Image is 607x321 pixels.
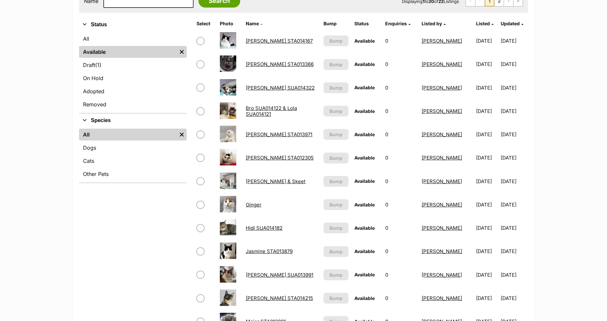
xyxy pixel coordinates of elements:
td: [DATE] [501,53,527,75]
span: Available [354,155,375,160]
td: [DATE] [501,170,527,193]
span: Bump [329,84,343,91]
span: Name [246,21,259,26]
span: Available [354,38,375,44]
a: [PERSON_NAME] [422,131,462,138]
button: Bump [324,35,348,46]
span: Bump [329,61,343,68]
a: [PERSON_NAME] SUA014322 [246,85,315,91]
span: Updated [501,21,520,26]
span: Available [354,178,375,184]
span: Bump [329,248,343,255]
td: 0 [383,193,418,216]
a: [PERSON_NAME] STA014167 [246,38,313,44]
button: Bump [324,59,348,70]
td: 0 [383,123,418,146]
a: Updated [501,21,523,26]
td: [DATE] [501,193,527,216]
span: Listed by [422,21,442,26]
td: 0 [383,170,418,193]
a: [PERSON_NAME] [422,155,462,161]
td: 0 [383,30,418,52]
a: [PERSON_NAME] [422,85,462,91]
td: [DATE] [501,30,527,52]
th: Photo [217,18,243,29]
td: [DATE] [473,146,500,169]
span: Bump [329,295,343,302]
td: [DATE] [473,240,500,263]
span: Bump [329,131,343,138]
td: 0 [383,100,418,122]
a: [PERSON_NAME] [422,202,462,208]
a: [PERSON_NAME] [422,295,462,301]
a: [PERSON_NAME] [422,225,462,231]
th: Bump [321,18,351,29]
a: Other Pets [79,168,187,180]
a: All [79,129,177,140]
th: Status [352,18,382,29]
a: [PERSON_NAME] [422,178,462,184]
span: Available [354,61,375,67]
a: Ginger [246,202,262,208]
span: Listed [476,21,490,26]
td: 0 [383,264,418,286]
span: translation missing: en.admin.listings.index.attributes.enquiries [385,21,407,26]
span: Available [354,202,375,207]
td: [DATE] [501,100,527,122]
button: Bump [324,293,348,304]
span: Available [354,295,375,301]
td: [DATE] [473,123,500,146]
button: Bump [324,82,348,93]
td: 0 [383,217,418,239]
button: Bump [324,176,348,187]
td: [DATE] [501,217,527,239]
button: Species [79,116,187,125]
a: [PERSON_NAME] STA012305 [246,155,314,161]
span: Bump [329,271,343,278]
a: Listed [476,21,493,26]
span: Available [354,248,375,254]
span: Bump [329,225,343,231]
td: [DATE] [501,146,527,169]
a: Hidi SUA014182 [246,225,283,231]
td: [DATE] [473,193,500,216]
a: [PERSON_NAME] STA013971 [246,131,312,138]
a: [PERSON_NAME] [422,272,462,278]
td: 0 [383,76,418,99]
a: Remove filter [177,129,187,140]
a: All [79,33,187,45]
a: [PERSON_NAME] & Skeet [246,178,305,184]
td: [DATE] [501,123,527,146]
td: [DATE] [473,217,500,239]
td: 0 [383,53,418,75]
a: [PERSON_NAME] SUA013991 [246,272,313,278]
span: (1) [95,61,101,69]
span: Bump [329,37,343,44]
span: Bump [329,155,343,161]
a: [PERSON_NAME] STA014215 [246,295,313,301]
span: Available [354,132,375,137]
a: Removed [79,98,187,110]
td: 0 [383,240,418,263]
div: Status [79,32,187,113]
a: [PERSON_NAME] STA013366 [246,61,314,67]
a: Remove filter [177,46,187,58]
a: Adopted [79,85,187,97]
a: Available [79,46,177,58]
td: [DATE] [501,76,527,99]
span: Bump [329,108,343,115]
button: Bump [324,106,348,117]
span: Bump [329,201,343,208]
td: [DATE] [473,100,500,122]
a: Draft [79,59,187,71]
span: Available [354,108,375,114]
td: [DATE] [473,170,500,193]
button: Bump [324,199,348,210]
span: Available [354,225,375,231]
td: [DATE] [473,30,500,52]
span: Available [354,85,375,90]
td: [DATE] [501,264,527,286]
td: 0 [383,146,418,169]
a: Enquiries [385,21,410,26]
td: 0 [383,287,418,310]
